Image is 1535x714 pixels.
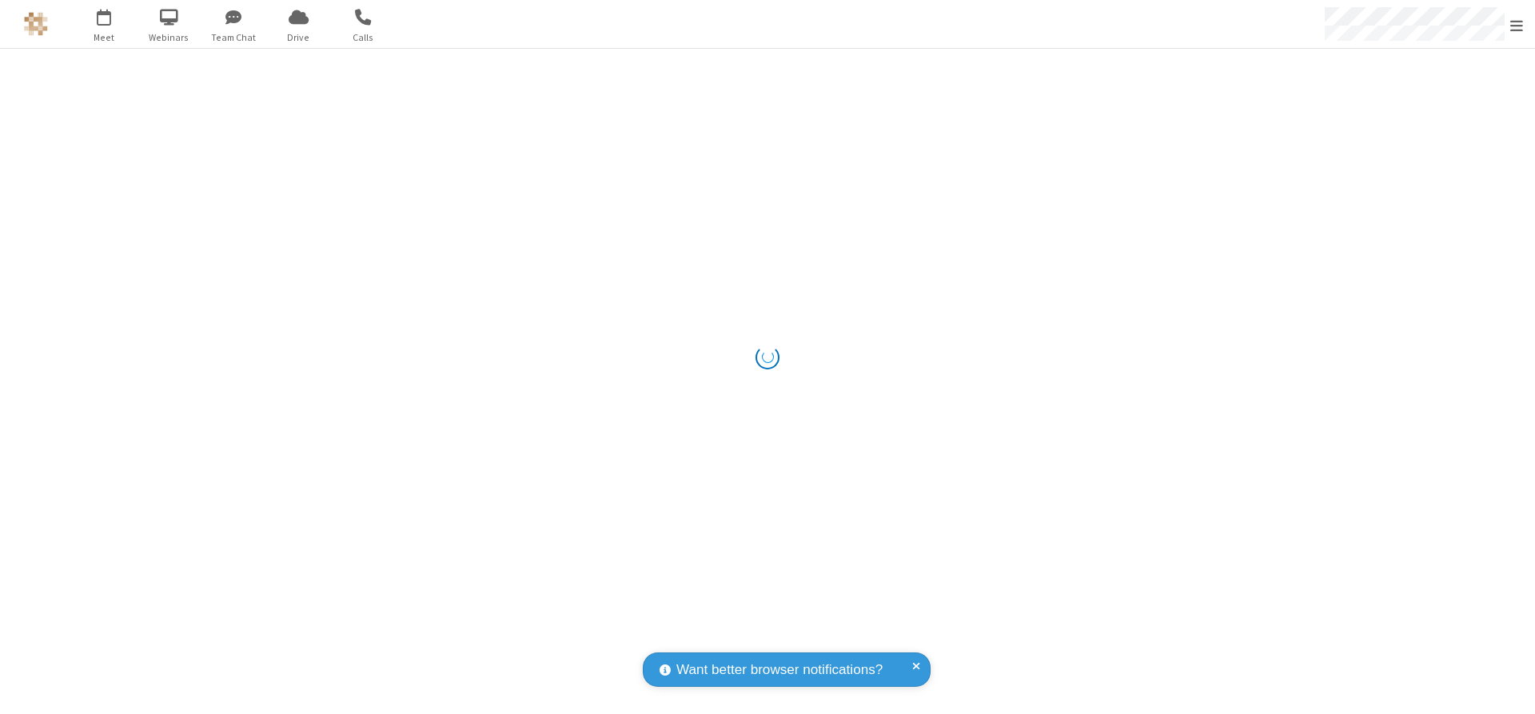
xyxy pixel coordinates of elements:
[24,12,48,36] img: QA Selenium DO NOT DELETE OR CHANGE
[204,30,264,45] span: Team Chat
[74,30,134,45] span: Meet
[333,30,393,45] span: Calls
[269,30,329,45] span: Drive
[139,30,199,45] span: Webinars
[676,660,883,680] span: Want better browser notifications?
